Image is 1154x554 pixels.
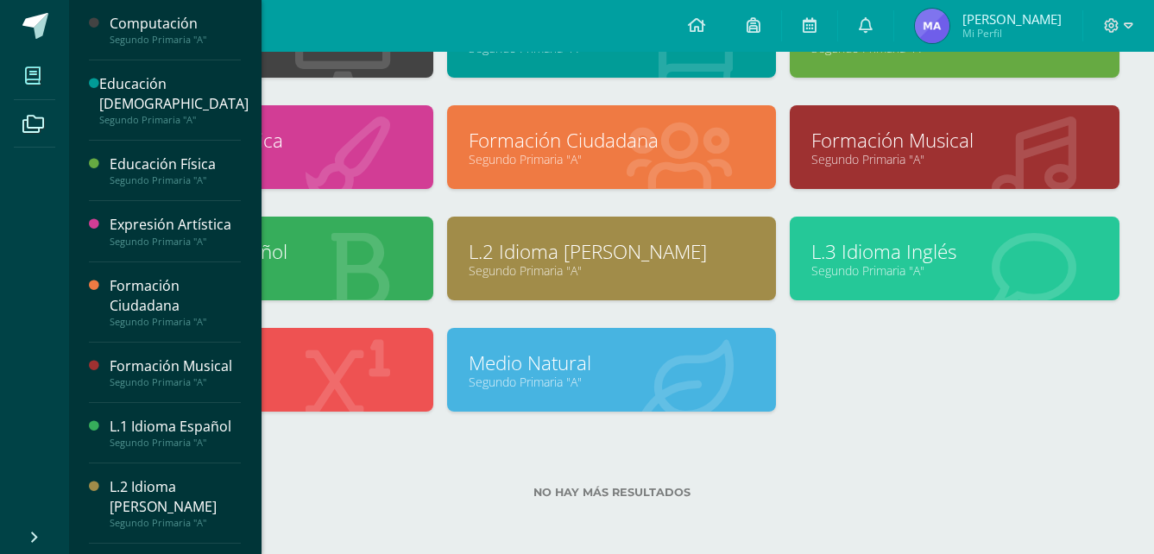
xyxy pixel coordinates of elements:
a: Segundo Primaria "A" [125,374,412,390]
div: Formación Ciudadana [110,276,241,316]
div: Formación Musical [110,356,241,376]
a: Segundo Primaria "A" [811,151,1098,167]
div: Educación [DEMOGRAPHIC_DATA] [99,74,249,114]
div: Expresión Artística [110,215,241,235]
a: Expresión Artística [125,127,412,154]
a: Segundo Primaria "A" [469,374,755,390]
a: L.2 Idioma [PERSON_NAME] [469,238,755,265]
div: Segundo Primaria "A" [110,236,241,248]
div: Segundo Primaria "A" [110,376,241,388]
a: L.1 Idioma EspañolSegundo Primaria "A" [110,417,241,449]
a: Matemáticas [125,349,412,376]
a: Segundo Primaria "A" [811,262,1098,279]
a: Educación [DEMOGRAPHIC_DATA]Segundo Primaria "A" [99,74,249,126]
a: Formación Musical [811,127,1098,154]
a: L.3 Idioma Inglés [811,238,1098,265]
a: Segundo Primaria "A" [469,151,755,167]
a: Formación MusicalSegundo Primaria "A" [110,356,241,388]
div: Educación Física [110,154,241,174]
div: Segundo Primaria "A" [110,437,241,449]
a: Segundo Primaria "A" [125,151,412,167]
div: L.2 Idioma [PERSON_NAME] [110,477,241,517]
a: Formación Ciudadana [469,127,755,154]
label: No hay más resultados [104,486,1119,499]
a: L.2 Idioma [PERSON_NAME]Segundo Primaria "A" [110,477,241,529]
div: Segundo Primaria "A" [99,114,249,126]
span: Mi Perfil [962,26,1062,41]
a: Segundo Primaria "A" [469,262,755,279]
span: [PERSON_NAME] [962,10,1062,28]
div: Computación [110,14,241,34]
a: Educación FísicaSegundo Primaria "A" [110,154,241,186]
div: Segundo Primaria "A" [110,174,241,186]
div: Segundo Primaria "A" [110,316,241,328]
div: Segundo Primaria "A" [110,517,241,529]
div: Segundo Primaria "A" [110,34,241,46]
img: 4a5fcb97b8b87653d2e311870463f5c9.png [915,9,949,43]
a: L.1 Idioma Español [125,238,412,265]
a: Segundo Primaria "A" [125,262,412,279]
a: Formación CiudadanaSegundo Primaria "A" [110,276,241,328]
a: Medio Natural [469,349,755,376]
a: Expresión ArtísticaSegundo Primaria "A" [110,215,241,247]
a: ComputaciónSegundo Primaria "A" [110,14,241,46]
div: L.1 Idioma Español [110,417,241,437]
